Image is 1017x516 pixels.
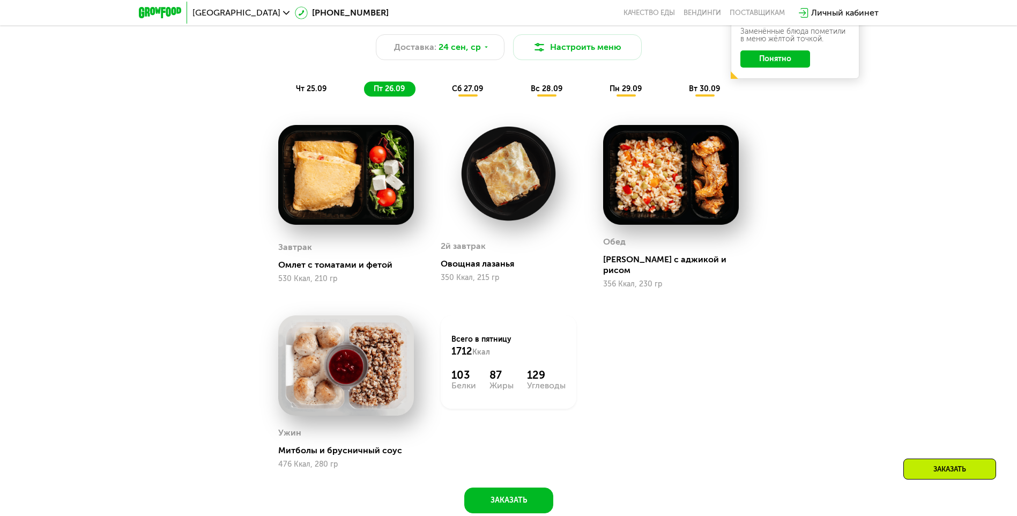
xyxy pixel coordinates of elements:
[610,84,642,93] span: пн 29.09
[278,425,301,441] div: Ужин
[623,9,675,17] a: Качество еды
[451,381,476,390] div: Белки
[441,259,585,269] div: Овощная лазанья
[451,345,472,357] span: 1712
[451,334,566,358] div: Всего в пятницу
[527,381,566,390] div: Углеводы
[278,460,414,469] div: 476 Ккал, 280 гр
[439,41,481,54] span: 24 сен, ср
[464,488,553,513] button: Заказать
[740,28,850,43] div: Заменённые блюда пометили в меню жёлтой точкой.
[513,34,642,60] button: Настроить меню
[527,368,566,381] div: 129
[295,6,389,19] a: [PHONE_NUMBER]
[689,84,720,93] span: вт 30.09
[472,348,490,357] span: Ккал
[730,9,785,17] div: поставщикам
[192,9,280,17] span: [GEOGRAPHIC_DATA]
[684,9,721,17] a: Вендинги
[278,445,422,456] div: Митболы и брусничный соус
[489,368,514,381] div: 87
[603,234,626,250] div: Обед
[903,459,996,480] div: Заказать
[296,84,326,93] span: чт 25.09
[603,254,747,276] div: [PERSON_NAME] с аджикой и рисом
[441,238,486,254] div: 2й завтрак
[811,6,879,19] div: Личный кабинет
[603,280,739,289] div: 356 Ккал, 230 гр
[489,381,514,390] div: Жиры
[441,274,576,282] div: 350 Ккал, 215 гр
[394,41,436,54] span: Доставка:
[374,84,405,93] span: пт 26.09
[451,368,476,381] div: 103
[278,239,312,255] div: Завтрак
[531,84,562,93] span: вс 28.09
[278,275,414,283] div: 530 Ккал, 210 гр
[278,260,422,270] div: Омлет с томатами и фетой
[452,84,483,93] span: сб 27.09
[740,50,810,68] button: Понятно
